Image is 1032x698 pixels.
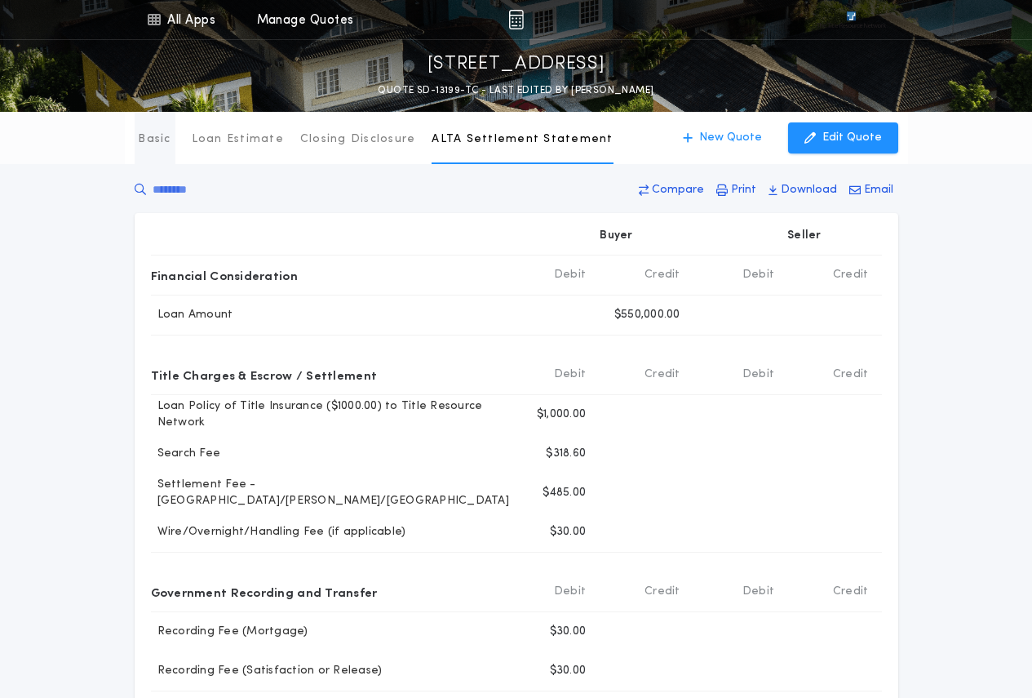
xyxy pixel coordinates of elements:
[742,584,774,600] b: Debit
[151,307,233,323] p: Loan Amount
[699,130,762,146] p: New Quote
[151,624,308,640] p: Recording Fee (Mortgage)
[711,176,761,205] button: Print
[543,485,586,501] p: $485.00
[781,182,837,198] p: Download
[600,228,632,244] p: Buyer
[554,367,586,383] b: Debit
[634,176,709,205] button: Compare
[537,407,586,423] p: $1,000.00
[554,584,586,600] b: Debit
[550,624,587,640] p: $30.00
[742,367,774,383] b: Debit
[652,182,704,198] p: Compare
[138,131,171,148] p: Basic
[554,267,586,283] b: Debit
[817,11,885,28] img: vs-icon
[788,122,898,153] button: Edit Quote
[151,663,383,679] p: Recording Fee (Satisfaction or Release)
[644,367,680,383] b: Credit
[192,131,284,148] p: Loan Estimate
[300,131,416,148] p: Closing Disclosure
[644,584,680,600] b: Credit
[833,267,869,283] b: Credit
[151,477,509,509] p: Settlement Fee - [GEOGRAPHIC_DATA]/[PERSON_NAME]/[GEOGRAPHIC_DATA]
[667,122,778,153] button: New Quote
[151,446,221,462] p: Search Fee
[644,267,680,283] b: Credit
[427,51,605,78] p: [STREET_ADDRESS]
[844,176,898,205] button: Email
[151,579,378,605] p: Government Recording and Transfer
[432,131,613,148] p: ALTA Settlement Statement
[731,182,756,198] p: Print
[378,82,653,99] p: QUOTE SD-13199-TC - LAST EDITED BY [PERSON_NAME]
[864,182,893,198] p: Email
[742,267,774,283] b: Debit
[151,362,378,388] p: Title Charges & Escrow / Settlement
[550,524,587,540] p: $30.00
[151,262,298,288] p: Financial Consideration
[151,398,505,431] p: Loan Policy of Title Insurance ($1000.00) to Title Resource Network
[546,446,586,462] p: $318.60
[822,130,882,146] p: Edit Quote
[550,663,587,679] p: $30.00
[508,10,524,29] img: img
[614,307,680,323] p: $550,000.00
[787,228,822,244] p: Seller
[151,524,406,540] p: Wire/Overnight/Handling Fee (if applicable)
[833,584,869,600] b: Credit
[833,367,869,383] b: Credit
[764,176,842,205] button: Download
